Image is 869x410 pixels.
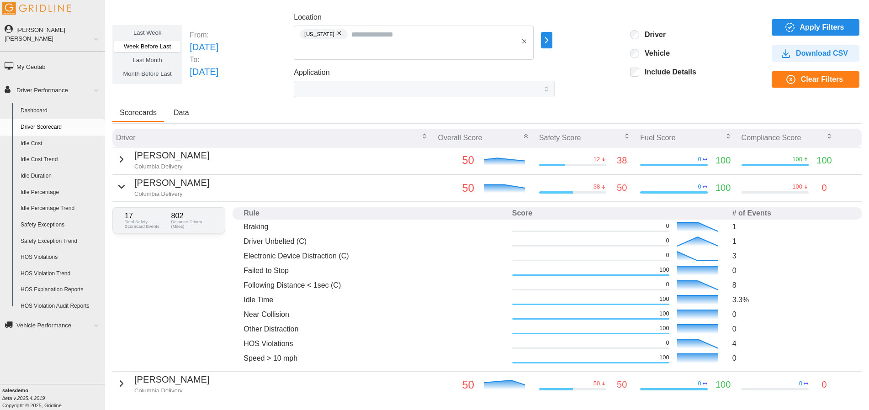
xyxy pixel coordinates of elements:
p: 0 [698,155,701,163]
p: 17 [125,212,167,220]
a: HOS Violation Trend [16,266,105,282]
p: 0 [666,237,669,245]
span: Clear Filters [801,72,843,87]
a: Idle Percentage Trend [16,200,105,217]
p: Driver Unbelted (C) [244,236,505,247]
p: 100 [659,353,669,362]
p: 100 [792,155,802,163]
span: Scorecards [120,109,157,116]
p: 0 [732,353,851,363]
a: Driver Scorecard [16,119,105,136]
a: HOS Violations [16,249,105,266]
p: Columbia Delivery [134,163,209,171]
span: Week Before Last [124,43,171,50]
p: 100 [816,153,832,168]
p: 100 [659,266,669,274]
p: 100 [792,183,802,191]
th: Rule [240,207,509,220]
p: 0 [698,183,701,191]
p: Idle Time [244,294,505,305]
a: Dashboard [16,103,105,119]
p: 3 [732,251,851,261]
label: Driver [639,30,666,39]
a: HOS Explanation Reports [16,282,105,298]
p: Braking [244,221,505,232]
span: Data [174,109,189,116]
p: Driver [116,132,136,143]
p: 50 [593,379,600,388]
p: 50 [617,378,627,392]
p: 0 [666,339,669,347]
p: To: [190,54,218,65]
label: Location [294,12,322,23]
p: 1 [732,236,851,247]
button: [PERSON_NAME]Columbia Delivery [116,148,209,171]
p: 38 [593,183,600,191]
p: Total Safety Scorecard Events [125,220,167,228]
p: Overall Score [438,132,482,143]
p: 4 [732,338,851,349]
th: Score [509,207,729,220]
p: 50 [438,376,474,394]
p: 100 [659,310,669,318]
p: 0 [732,265,851,276]
span: [US_STATE] [304,29,334,39]
p: 0 [666,251,669,259]
p: 0 [666,280,669,289]
button: [PERSON_NAME]Columbia Delivery [116,176,209,198]
a: Safety Exceptions [16,217,105,233]
p: Near Collision [244,309,505,320]
a: Idle Cost [16,136,105,152]
p: 0 [732,309,851,320]
p: Compliance Score [742,132,801,143]
p: 50 [438,179,474,197]
b: salesdemo [2,388,28,393]
p: 100 [659,324,669,332]
p: 100 [659,295,669,303]
p: 50 [438,152,474,169]
p: 8 [732,280,851,290]
p: 0 [799,379,802,388]
a: HOS Violation Audit Reports [16,298,105,315]
p: 0 [666,222,669,230]
p: 100 [715,378,731,392]
a: Idle Duration [16,168,105,184]
p: Safety Score [539,132,581,143]
p: 38 [617,153,627,168]
button: [PERSON_NAME]Columbia Delivery [116,373,209,395]
span: Month Before Last [123,70,172,77]
span: Last Month [132,57,162,63]
p: 100 [715,153,731,168]
p: [DATE] [190,40,218,54]
i: beta v.2025.4.2019 [2,395,45,401]
span: Download CSV [796,46,848,61]
p: [PERSON_NAME] [134,373,209,387]
label: Vehicle [639,49,670,58]
p: Electronic Device Distraction (C) [244,251,505,261]
p: 12 [593,155,600,163]
span: 3.3 % [732,296,749,304]
p: 50 [617,181,627,195]
p: 0 [821,378,827,392]
p: Columbia Delivery [134,387,209,395]
p: [PERSON_NAME] [134,176,209,190]
p: Other Distraction [244,324,505,334]
p: 0 [821,181,827,195]
p: 0 [698,379,701,388]
p: 100 [715,181,731,195]
p: HOS Violations [244,338,505,349]
span: Last Week [133,29,161,36]
p: 1 [732,221,851,232]
p: 802 [171,212,213,220]
div: Copyright © 2025, Gridline [2,387,105,409]
p: From: [190,30,218,40]
button: Download CSV [772,45,859,62]
a: Idle Percentage [16,184,105,201]
a: Idle Cost Trend [16,152,105,168]
p: Speed > 10 mph [244,353,505,363]
label: Include Details [639,68,696,77]
th: # of Events [729,207,854,220]
a: Safety Exception Trend [16,233,105,250]
span: Apply Filters [800,20,844,35]
p: [PERSON_NAME] [134,148,209,163]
